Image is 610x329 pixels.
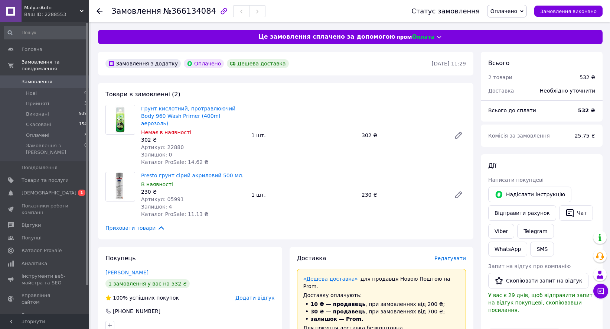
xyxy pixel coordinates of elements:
[26,121,51,128] span: Скасовані
[113,295,128,301] span: 100%
[106,105,135,134] img: Грунт кислотний, протравлюючий Body 960 Wash Primer (400ml аерозоль)
[535,83,600,99] div: Необхідно уточнити
[184,59,224,68] div: Оплачено
[141,188,245,196] div: 230 ₴
[78,190,85,196] span: 1
[22,78,52,85] span: Замовлення
[141,196,184,202] span: Артикул: 05991
[4,26,88,39] input: Пошук
[311,301,366,307] span: 10 ₴ — продавець
[488,187,571,202] button: Надіслати інструкцію
[105,294,179,301] div: успішних покупок
[488,107,536,113] span: Всього до сплати
[517,224,554,239] a: Telegram
[488,133,550,139] span: Комісія за замовлення
[97,7,102,15] div: Повернутися назад
[22,235,42,241] span: Покупці
[488,74,512,80] span: 2 товари
[112,307,161,315] div: [PHONE_NUMBER]
[303,276,358,282] a: «Дешева доставка»
[24,11,89,18] div: Ваш ID: 2288553
[359,190,448,200] div: 230 ₴
[22,59,89,72] span: Замовлення та повідомлення
[411,7,480,15] div: Статус замовлення
[84,132,87,139] span: 3
[22,312,69,325] span: Гаманець компанії
[488,177,544,183] span: Написати покупцеві
[530,242,554,257] button: SMS
[22,190,76,196] span: [DEMOGRAPHIC_DATA]
[26,132,49,139] span: Оплачені
[22,273,69,286] span: Інструменти веб-майстра та SEO
[141,144,184,150] span: Артикул: 22880
[22,203,69,216] span: Показники роботи компанії
[488,242,527,257] a: WhatsApp
[141,211,208,217] span: Каталог ProSale: 11.13 ₴
[22,260,47,267] span: Аналітика
[105,255,136,262] span: Покупець
[303,275,460,290] div: для продавця Новою Поштою на Prom.
[575,133,595,139] span: 25.75 ₴
[105,279,190,288] div: 1 замовлення у вас на 532 ₴
[79,111,87,117] span: 939
[534,6,603,17] button: Замовлення виконано
[22,164,58,171] span: Повідомлення
[451,128,466,143] a: Редагувати
[105,270,149,275] a: [PERSON_NAME]
[258,33,395,41] span: Це замовлення сплачено за допомогою
[141,152,172,158] span: Залишок: 0
[79,121,87,128] span: 154
[141,129,191,135] span: Немає в наявності
[26,90,37,97] span: Нові
[109,172,132,201] img: Presto грунт сірий акриловий 500 мл.
[105,59,181,68] div: Замовлення з додатку
[248,190,359,200] div: 1 шт.
[593,284,608,299] button: Чат з покупцем
[488,224,514,239] a: Viber
[22,292,69,306] span: Управління сайтом
[141,106,235,126] a: Грунт кислотний, протравлюючий Body 960 Wash Primer (400ml аерозоль)
[559,205,593,221] button: Чат
[22,46,42,53] span: Головна
[26,111,49,117] span: Виконані
[488,88,514,94] span: Доставка
[24,4,80,11] span: MalyarAuto
[488,162,496,169] span: Дії
[22,247,62,254] span: Каталог ProSale
[105,91,180,98] span: Товари в замовленні (2)
[578,107,595,113] b: 532 ₴
[303,300,460,308] li: , при замовленнях від 200 ₴;
[540,9,597,14] span: Замовлення виконано
[580,74,595,81] div: 532 ₴
[235,295,274,301] span: Додати відгук
[488,59,509,67] span: Всього
[22,222,41,229] span: Відгуки
[303,291,460,299] div: Доставку оплачують:
[488,292,593,313] span: У вас є 29 днів, щоб відправити запит на відгук покупцеві, скопіювавши посилання.
[359,130,448,141] div: 302 ₴
[490,8,517,14] span: Оплачено
[84,142,87,156] span: 0
[84,90,87,97] span: 0
[26,100,49,107] span: Прийняті
[451,187,466,202] a: Редагувати
[141,204,172,210] span: Залишок: 4
[488,263,571,269] span: Запит на відгук про компанію
[163,7,216,16] span: №366134084
[434,255,466,261] span: Редагувати
[26,142,84,156] span: Замовлення з [PERSON_NAME]
[141,136,245,143] div: 302 ₴
[227,59,288,68] div: Дешева доставка
[297,255,326,262] span: Доставка
[311,309,366,315] span: 30 ₴ — продавець
[22,177,69,184] span: Товари та послуги
[141,159,208,165] span: Каталог ProSale: 14.62 ₴
[488,205,556,221] button: Відправити рахунок
[303,308,460,315] li: , при замовленнях від 700 ₴;
[248,130,359,141] div: 1 шт.
[311,316,363,322] span: залишок — Prom.
[84,100,87,107] span: 3
[141,181,173,187] span: В наявності
[141,172,244,178] a: Presto грунт сірий акриловий 500 мл.
[105,224,165,232] span: Приховати товари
